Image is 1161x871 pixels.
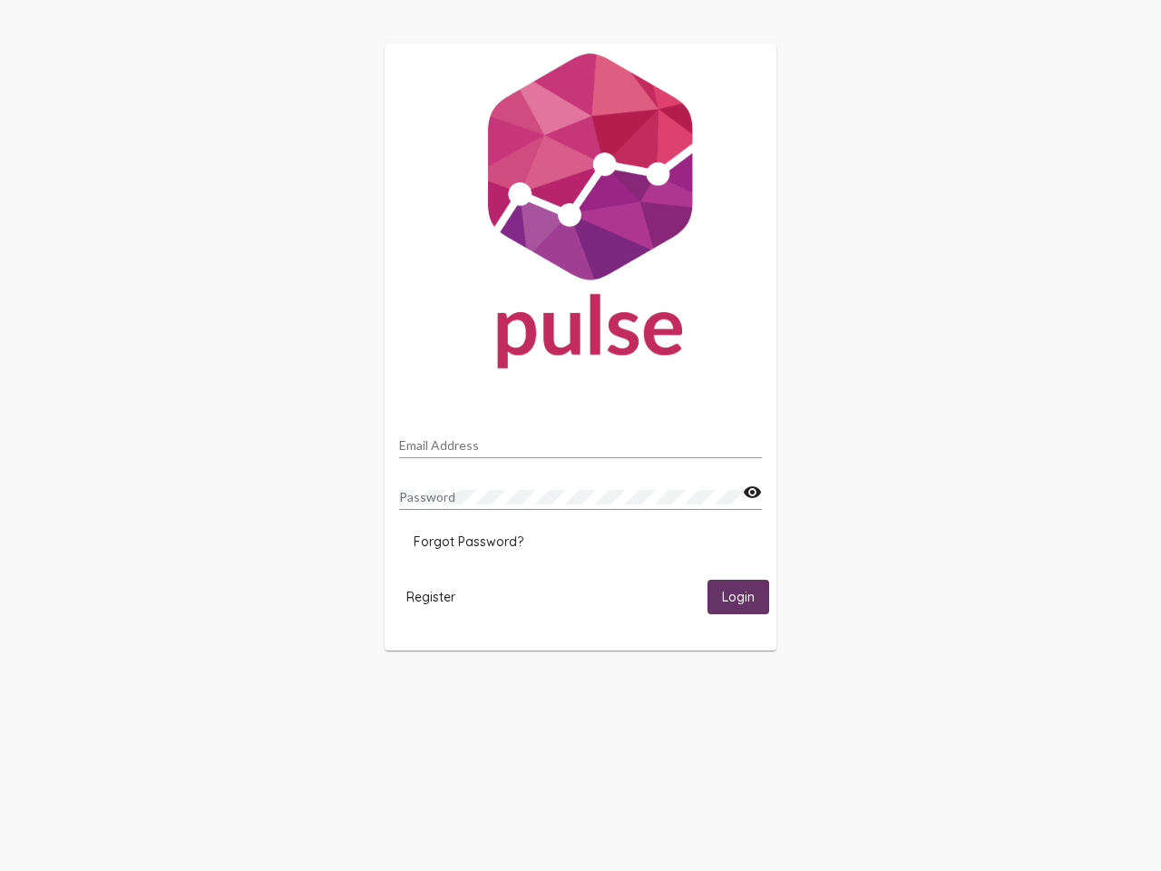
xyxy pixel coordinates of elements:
[392,580,470,613] button: Register
[722,590,755,606] span: Login
[743,482,762,504] mat-icon: visibility
[406,589,455,605] span: Register
[414,533,523,550] span: Forgot Password?
[399,525,538,558] button: Forgot Password?
[707,580,769,613] button: Login
[385,44,776,387] img: Pulse For Good Logo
